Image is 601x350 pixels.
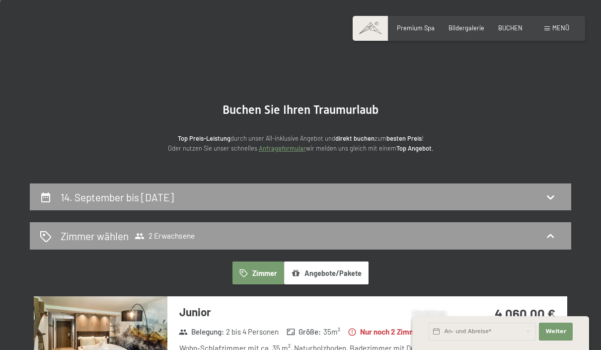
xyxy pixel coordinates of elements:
[386,134,422,142] strong: besten Preis
[495,305,555,321] strong: 4.060,00 €
[539,323,573,341] button: Weiter
[179,327,224,337] strong: Belegung :
[397,24,435,32] a: Premium Spa
[179,304,448,320] h3: Junior
[287,327,321,337] strong: Größe :
[226,327,279,337] span: 2 bis 4 Personen
[552,24,569,32] span: Menü
[335,134,375,142] strong: direkt buchen
[259,144,306,152] a: Anfrageformular
[232,262,284,284] button: Zimmer
[545,328,566,336] span: Weiter
[102,133,499,154] p: durch unser All-inklusive Angebot und zum ! Oder nutzen Sie unser schnelles wir melden uns gleich...
[348,327,438,337] strong: Nur noch 2 Zimmer frei.
[396,144,434,152] strong: Top Angebot.
[223,103,378,117] span: Buchen Sie Ihren Traumurlaub
[412,310,447,316] span: Schnellanfrage
[61,229,129,243] h2: Zimmer wählen
[178,134,230,142] strong: Top Preis-Leistung
[135,231,195,241] span: 2 Erwachsene
[498,24,523,32] a: BUCHEN
[284,262,369,284] button: Angebote/Pakete
[61,191,174,203] h2: 14. September bis [DATE]
[449,24,484,32] a: Bildergalerie
[323,327,340,337] span: 35 m²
